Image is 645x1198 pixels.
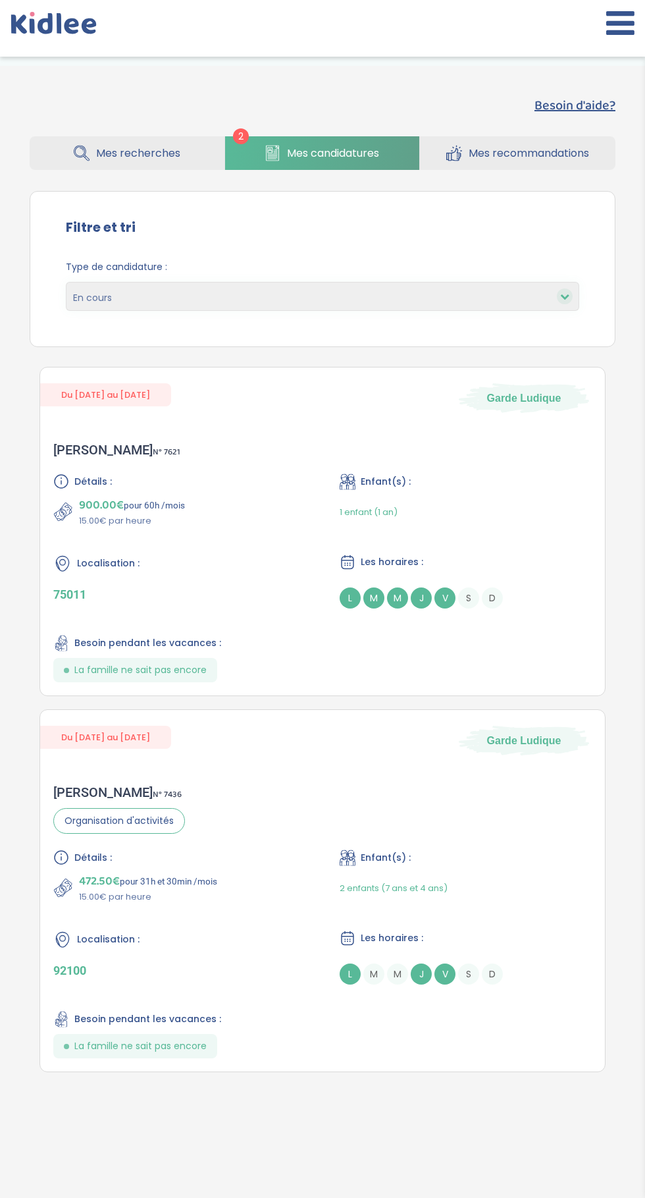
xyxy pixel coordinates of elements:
span: 900.00€ [79,496,124,514]
span: 1 enfant (1 an) [340,506,398,518]
span: Garde Ludique [487,733,561,748]
span: Enfant(s) : [361,851,411,865]
p: pour 31h et 30min /mois [79,872,217,890]
span: M [387,587,408,609]
span: V [434,964,455,985]
span: Enfant(s) : [361,475,411,489]
p: 75011 [53,587,305,601]
p: 92100 [53,964,305,977]
div: [PERSON_NAME] [53,442,180,458]
span: D [482,964,503,985]
span: Mes recherches [96,145,180,161]
span: S [458,587,479,609]
span: 2 enfants (7 ans et 4 ans) [340,882,448,894]
span: J [411,964,432,985]
span: D [482,587,503,609]
span: La famille ne sait pas encore [74,663,207,677]
span: M [387,964,408,985]
span: Du [DATE] au [DATE] [40,726,171,749]
span: Besoin pendant les vacances : [74,1012,221,1026]
label: Filtre et tri [66,217,136,237]
a: Mes candidatures [225,136,420,170]
p: pour 60h /mois [79,496,185,514]
span: Détails : [74,851,112,865]
span: S [458,964,479,985]
span: Localisation : [77,557,140,570]
p: 15.00€ par heure [79,514,185,528]
span: Organisation d'activités [53,808,185,834]
span: V [434,587,455,609]
span: M [363,964,384,985]
span: J [411,587,432,609]
span: Mes recommandations [469,145,589,161]
a: Mes recommandations [420,136,615,170]
span: Besoin pendant les vacances : [74,636,221,650]
span: Garde Ludique [487,391,561,405]
span: N° 7621 [153,445,180,459]
button: Besoin d'aide? [534,95,615,115]
a: Mes recherches [30,136,224,170]
span: Les horaires : [361,555,423,569]
p: 15.00€ par heure [79,890,217,904]
span: Type de candidature : [66,260,579,274]
span: L [340,964,361,985]
span: Mes candidatures [287,145,379,161]
span: Du [DATE] au [DATE] [40,383,171,406]
span: Localisation : [77,933,140,946]
span: Détails : [74,475,112,489]
span: L [340,587,361,609]
span: 472.50€ [79,872,120,890]
span: N° 7436 [153,788,182,802]
span: M [363,587,384,609]
span: Les horaires : [361,931,423,945]
div: [PERSON_NAME] [53,784,185,800]
span: La famille ne sait pas encore [74,1039,207,1053]
span: 2 [233,128,249,144]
